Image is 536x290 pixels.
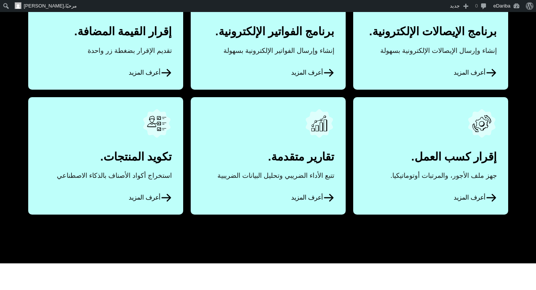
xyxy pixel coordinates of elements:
[291,67,334,78] span: أعرف المزيد
[28,97,183,215] a: أعرف المزيد
[353,97,508,215] a: أعرف المزيد
[129,67,172,78] span: أعرف المزيد
[454,67,497,78] span: أعرف المزيد
[291,192,334,203] span: أعرف المزيد
[191,97,346,215] a: أعرف المزيد
[454,192,497,203] span: أعرف المزيد
[129,192,172,203] span: أعرف المزيد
